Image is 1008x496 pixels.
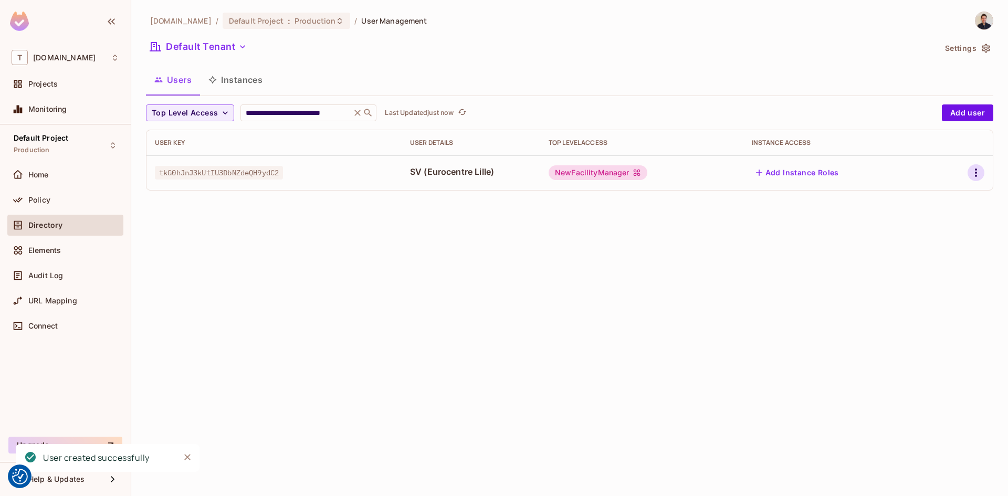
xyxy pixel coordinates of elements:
[155,166,283,180] span: tkG0hJnJ3kUtIU3DbNZdeQH9ydC2
[12,50,28,65] span: T
[28,221,62,229] span: Directory
[28,196,50,204] span: Policy
[975,12,993,29] img: Florian Wattin
[942,104,993,121] button: Add user
[941,40,993,57] button: Settings
[752,139,926,147] div: Instance Access
[28,171,49,179] span: Home
[14,134,68,142] span: Default Project
[549,139,735,147] div: Top Level Access
[28,271,63,280] span: Audit Log
[410,166,532,177] span: SV (Eurocentre Lille)
[28,297,77,305] span: URL Mapping
[33,54,96,62] span: Workspace: thermosphr.com
[549,165,647,180] div: NewFacilityManager
[410,139,532,147] div: User Details
[287,17,291,25] span: :
[180,449,195,465] button: Close
[155,139,393,147] div: User Key
[152,107,218,120] span: Top Level Access
[295,16,335,26] span: Production
[150,16,212,26] span: the active workspace
[229,16,283,26] span: Default Project
[14,146,50,154] span: Production
[752,164,843,181] button: Add Instance Roles
[28,80,58,88] span: Projects
[12,469,28,484] img: Revisit consent button
[28,105,67,113] span: Monitoring
[28,322,58,330] span: Connect
[454,107,468,119] span: Click to refresh data
[43,451,150,465] div: User created successfully
[458,108,467,118] span: refresh
[146,38,251,55] button: Default Tenant
[10,12,29,31] img: SReyMgAAAABJRU5ErkJggg==
[216,16,218,26] li: /
[28,246,61,255] span: Elements
[361,16,427,26] span: User Management
[354,16,357,26] li: /
[12,469,28,484] button: Consent Preferences
[385,109,454,117] p: Last Updated just now
[200,67,271,93] button: Instances
[146,104,234,121] button: Top Level Access
[146,67,200,93] button: Users
[456,107,468,119] button: refresh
